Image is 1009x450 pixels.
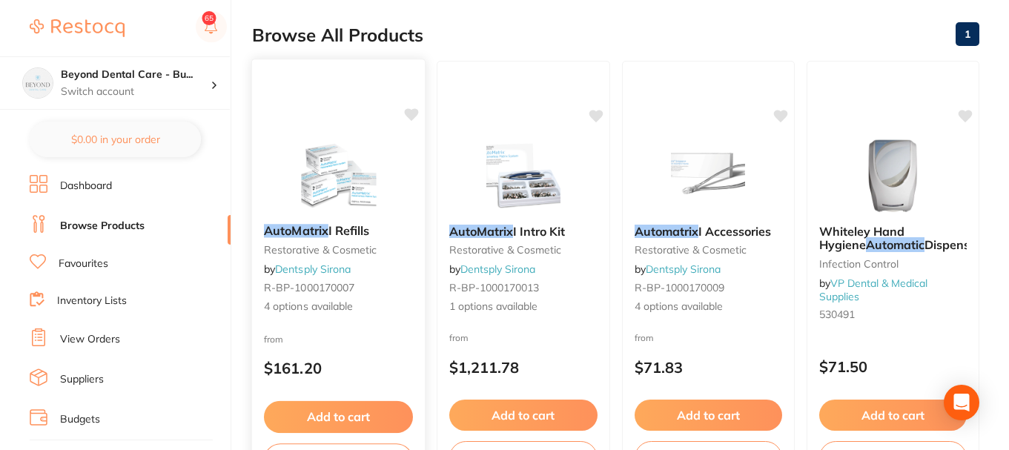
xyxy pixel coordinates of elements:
span: I Refills [328,223,370,238]
a: Budgets [60,412,100,427]
a: Restocq Logo [30,11,125,45]
b: AutoMatrix I Refills [264,224,413,238]
a: Dashboard [60,179,112,193]
p: $71.83 [635,359,782,376]
small: infection control [819,258,967,270]
span: from [635,332,654,343]
p: $1,211.78 [449,359,597,376]
em: AutoMatrix [449,224,513,239]
a: Favourites [59,257,108,271]
a: Inventory Lists [57,294,127,308]
b: Automatrix I Accessories [635,225,782,238]
button: Add to cart [264,401,413,433]
small: restorative & cosmetic [449,244,597,256]
span: by [449,262,535,276]
span: 4 options available [635,300,782,314]
span: 4 options available [264,300,413,314]
span: R-BP-1000170009 [635,281,724,294]
b: AutoMatrix I Intro Kit [449,225,597,238]
span: R-BP-1000170007 [264,281,354,294]
button: Add to cart [819,400,967,431]
img: AutoMatrix I Intro Kit [475,139,572,213]
a: View Orders [60,332,120,347]
p: $161.20 [264,360,413,377]
em: Automatrix [635,224,698,239]
a: Dentsply Sirona [275,262,351,276]
em: Automatic [866,237,924,252]
button: $0.00 in your order [30,122,201,157]
a: Dentsply Sirona [460,262,535,276]
span: 1 options available [449,300,597,314]
span: I Accessories [698,224,771,239]
span: by [819,277,927,303]
img: Restocq Logo [30,19,125,37]
span: Whiteley Hand Hygiene [819,224,904,252]
p: Switch account [61,85,211,99]
img: Whiteley Hand Hygiene Automatic Dispenser [844,139,941,213]
img: Automatrix I Accessories [660,139,756,213]
span: 530491 [819,308,855,321]
a: Suppliers [60,372,104,387]
img: Beyond Dental Care - Burpengary [23,68,53,98]
button: Add to cart [449,400,597,431]
a: 1 [956,19,979,49]
span: from [449,332,469,343]
span: R-BP-1000170013 [449,281,539,294]
h4: Beyond Dental Care - Burpengary [61,67,211,82]
span: from [264,333,283,344]
span: by [635,262,721,276]
p: $71.50 [819,358,967,375]
small: restorative & cosmetic [635,244,782,256]
a: Dentsply Sirona [646,262,721,276]
span: by [264,262,351,276]
em: AutoMatrix [264,223,328,238]
b: Whiteley Hand Hygiene Automatic Dispenser [819,225,967,252]
small: restorative & cosmetic [264,244,413,256]
div: Open Intercom Messenger [944,385,979,420]
button: Add to cart [635,400,782,431]
img: AutoMatrix I Refills [290,137,387,212]
span: Dispenser [924,237,981,252]
a: VP Dental & Medical Supplies [819,277,927,303]
h2: Browse All Products [252,25,423,46]
a: Browse Products [60,219,145,234]
span: I Intro Kit [513,224,565,239]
